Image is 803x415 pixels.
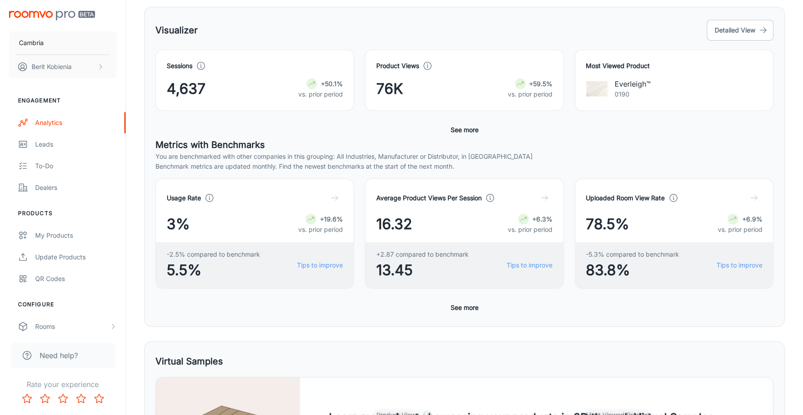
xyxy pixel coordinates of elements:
button: Berit Kobienia [9,55,117,78]
a: Tips to improve [716,260,762,270]
button: Cambria [9,31,117,55]
h5: Visualizer [155,23,198,37]
span: 3% [167,213,190,235]
strong: +59.5% [529,80,553,88]
h4: Sessions [167,61,192,71]
strong: +50.1% [321,80,343,88]
h4: Most Viewed Product [586,61,762,71]
strong: +19.6% [320,215,343,223]
button: Rate 5 star [90,390,108,408]
button: Rate 2 star [36,390,54,408]
span: 78.5% [586,213,630,235]
p: Benchmark metrics are updated monthly. Find the newest benchmarks at the start of the next month. [155,161,774,171]
span: 5.5% [167,259,260,281]
h4: Average Product Views Per Session [376,193,482,203]
h4: Uploaded Room View Rate [586,193,665,203]
h5: Virtual Samples [155,355,223,368]
img: Roomvo PRO Beta [9,11,95,20]
strong: +6.3% [533,215,553,223]
img: Everleigh™ [586,78,608,100]
strong: +6.9% [742,215,762,223]
p: vs. prior period [508,225,553,235]
button: Rate 4 star [72,390,90,408]
p: vs. prior period [298,225,343,235]
span: 16.32 [376,213,412,235]
a: Tips to improve [297,260,343,270]
div: Leads [35,139,117,149]
p: vs. prior period [508,89,553,99]
span: Need help? [40,350,78,361]
h5: Metrics with Benchmarks [155,138,774,152]
div: My Products [35,231,117,240]
button: See more [447,122,482,138]
p: Berit Kobienia [32,62,72,72]
div: Rooms [35,322,109,332]
span: -5.3% compared to benchmark [586,249,680,259]
p: Rate your experience [7,379,119,390]
span: 4,637 [167,78,205,100]
p: Everleigh™ [615,78,651,89]
p: You are benchmarked with other companies in this grouping: All Industries, Manufacturer or Distri... [155,152,774,161]
button: Rate 1 star [18,390,36,408]
span: 76K [376,78,403,100]
button: See more [447,300,482,316]
button: Detailed View [707,20,774,41]
p: vs. prior period [298,89,343,99]
h4: Usage Rate [167,193,201,203]
p: vs. prior period [718,225,762,235]
div: To-do [35,161,117,171]
a: Tips to improve [507,260,553,270]
p: Cambria [19,38,44,48]
button: Rate 3 star [54,390,72,408]
span: +2.87 compared to benchmark [376,249,469,259]
div: Analytics [35,118,117,128]
div: Dealers [35,183,117,193]
div: QR Codes [35,274,117,284]
div: Update Products [35,252,117,262]
h4: Product Views [376,61,419,71]
span: -2.5% compared to benchmark [167,249,260,259]
p: 0190 [615,89,651,99]
span: 83.8% [586,259,680,281]
span: 13.45 [376,259,469,281]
